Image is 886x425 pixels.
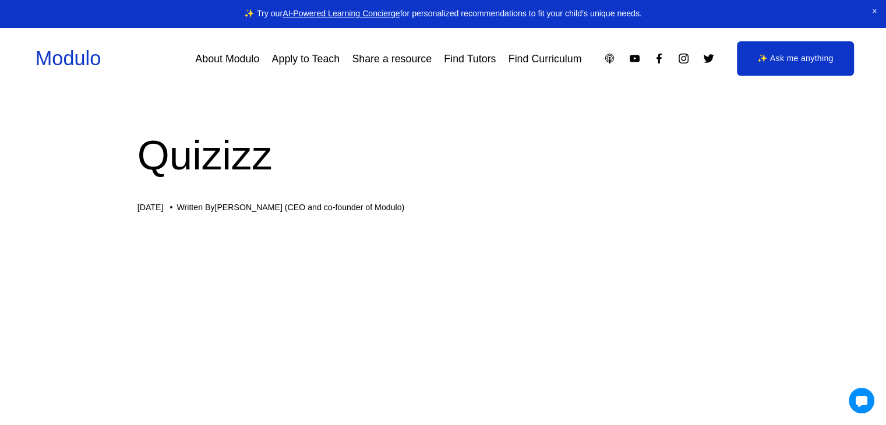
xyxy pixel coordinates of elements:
[36,47,101,69] a: Modulo
[737,41,854,76] a: ✨ Ask me anything
[272,48,340,69] a: Apply to Teach
[677,52,690,65] a: Instagram
[283,9,400,18] a: AI-Powered Learning Concierge
[509,48,582,69] a: Find Curriculum
[195,48,259,69] a: About Modulo
[444,48,496,69] a: Find Tutors
[703,52,715,65] a: Twitter
[214,203,404,212] a: [PERSON_NAME] (CEO and co-founder of Modulo)
[603,52,616,65] a: Apple Podcasts
[352,48,432,69] a: Share a resource
[137,203,164,212] span: [DATE]
[137,126,749,184] h1: Quizizz
[629,52,641,65] a: YouTube
[653,52,665,65] a: Facebook
[177,203,404,212] div: Written By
